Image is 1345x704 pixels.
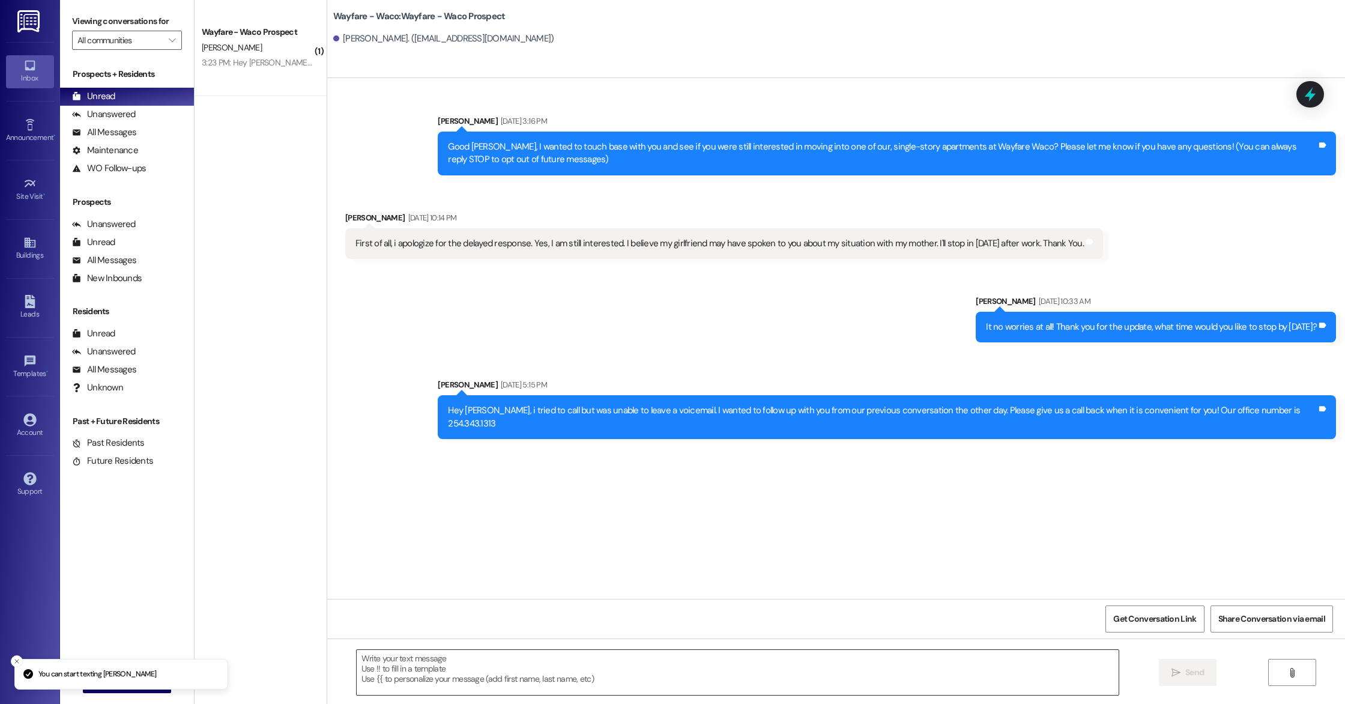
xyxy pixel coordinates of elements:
[6,410,54,442] a: Account
[986,321,1317,333] div: It no worries at all! Thank you for the update, what time would you like to stop by [DATE]?
[1218,613,1325,625] span: Share Conversation via email
[72,12,182,31] label: Viewing conversations for
[438,115,1336,132] div: [PERSON_NAME]
[345,211,1103,228] div: [PERSON_NAME]
[438,378,1336,395] div: [PERSON_NAME]
[169,35,175,45] i: 
[448,141,1317,166] div: Good [PERSON_NAME], I wanted to touch base with you and see if you were still interested in movin...
[72,90,115,103] div: Unread
[333,32,554,45] div: [PERSON_NAME]. ([EMAIL_ADDRESS][DOMAIN_NAME])
[72,162,146,175] div: WO Follow-ups
[1036,295,1090,308] div: [DATE] 10:33 AM
[72,381,123,394] div: Unknown
[202,42,262,53] span: [PERSON_NAME]
[72,144,138,157] div: Maintenance
[333,10,506,23] b: Wayfare - Waco: Wayfare - Waco Prospect
[6,174,54,206] a: Site Visit •
[43,190,45,199] span: •
[448,404,1317,430] div: Hey [PERSON_NAME], i tried to call but was unable to leave a voicemail. I wanted to follow up wit...
[60,196,194,208] div: Prospects
[6,291,54,324] a: Leads
[60,68,194,80] div: Prospects + Residents
[38,669,157,680] p: You can start texting [PERSON_NAME]
[405,211,457,224] div: [DATE] 10:14 PM
[72,437,145,449] div: Past Residents
[17,10,42,32] img: ResiDesk Logo
[1159,659,1217,686] button: Send
[202,26,313,38] div: Wayfare - Waco Prospect
[72,236,115,249] div: Unread
[77,31,163,50] input: All communities
[46,368,48,376] span: •
[72,108,136,121] div: Unanswered
[6,469,54,501] a: Support
[60,415,194,428] div: Past + Future Residents
[11,655,23,667] button: Close toast
[1113,613,1196,625] span: Get Conversation Link
[6,232,54,265] a: Buildings
[72,363,136,376] div: All Messages
[976,295,1336,312] div: [PERSON_NAME]
[72,126,136,139] div: All Messages
[72,218,136,231] div: Unanswered
[1210,605,1333,633] button: Share Conversation via email
[72,345,136,358] div: Unanswered
[202,57,848,68] div: 3:23 PM: Hey [PERSON_NAME]. In the lease it mentions a photo and video release in the resident li...
[53,132,55,140] span: •
[6,55,54,88] a: Inbox
[72,254,136,267] div: All Messages
[72,327,115,340] div: Unread
[355,237,1084,250] div: First of all, i apologize for the delayed response. Yes, I am still interested. I believe my girl...
[1185,666,1204,679] span: Send
[498,378,547,391] div: [DATE] 5:15 PM
[1287,668,1296,678] i: 
[1171,668,1180,678] i: 
[72,455,153,467] div: Future Residents
[60,305,194,318] div: Residents
[6,351,54,383] a: Templates •
[498,115,547,127] div: [DATE] 3:16 PM
[72,272,142,285] div: New Inbounds
[1105,605,1204,633] button: Get Conversation Link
